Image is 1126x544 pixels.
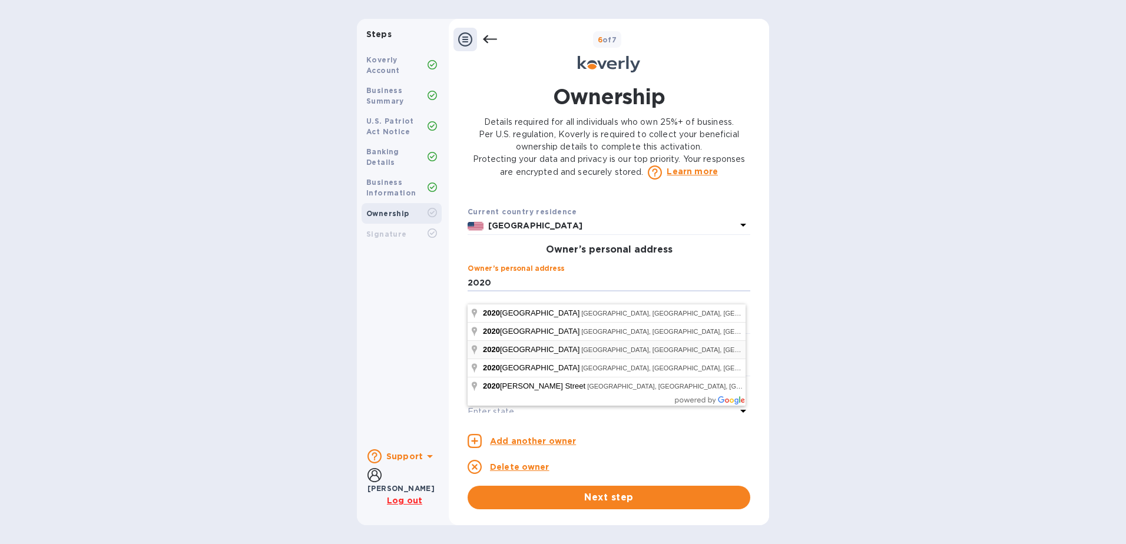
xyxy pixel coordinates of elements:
b: Signature [366,230,407,238]
b: [PERSON_NAME] [367,484,435,493]
span: 2020 [483,309,500,317]
button: Delete owner [468,460,549,474]
p: Add another owner [490,435,576,447]
span: 6 [598,35,602,44]
span: [GEOGRAPHIC_DATA] [483,345,581,354]
p: Enter state [468,406,514,418]
span: [GEOGRAPHIC_DATA] [483,309,581,317]
b: [GEOGRAPHIC_DATA] [488,221,582,230]
input: Enter address [468,274,750,291]
span: 2020 [483,363,500,372]
b: Koverly Account [366,55,400,75]
span: 2020 [483,327,500,336]
span: [GEOGRAPHIC_DATA], [GEOGRAPHIC_DATA], [GEOGRAPHIC_DATA] [587,383,797,390]
b: U.S. Patriot Act Notice [366,117,414,136]
a: Learn more [667,165,718,177]
b: Banking Details [366,147,399,167]
p: Details required for all individuals who own 25%+ of business. Per U.S. regulation, Koverly is re... [468,116,750,180]
span: [GEOGRAPHIC_DATA], [GEOGRAPHIC_DATA], [GEOGRAPHIC_DATA] [581,328,791,335]
b: of 7 [598,35,617,44]
span: [GEOGRAPHIC_DATA] [483,327,581,336]
span: 2020 [483,345,500,354]
b: Support [386,452,423,461]
b: Business Information [366,178,416,197]
span: [GEOGRAPHIC_DATA], [GEOGRAPHIC_DATA], [GEOGRAPHIC_DATA] [581,346,791,353]
label: Owner’s personal address [468,266,564,273]
h3: Owner’s personal address [468,244,750,256]
span: Next step [477,490,741,505]
button: Add another owner [468,434,576,448]
h1: Ownership [553,82,665,111]
b: Ownership [366,209,409,218]
b: Steps [366,29,392,39]
u: Log out [387,496,422,505]
b: Business Summary [366,86,404,105]
span: [GEOGRAPHIC_DATA] [483,363,581,372]
b: Current country residence [468,207,577,216]
img: US [468,222,483,230]
p: Delete owner [490,461,549,473]
button: Next step [468,486,750,509]
span: [GEOGRAPHIC_DATA], [GEOGRAPHIC_DATA], [GEOGRAPHIC_DATA] [581,310,791,317]
span: [PERSON_NAME] Street [483,382,587,390]
span: 2020 [483,382,500,390]
span: [GEOGRAPHIC_DATA], [GEOGRAPHIC_DATA], [GEOGRAPHIC_DATA] [581,364,791,371]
